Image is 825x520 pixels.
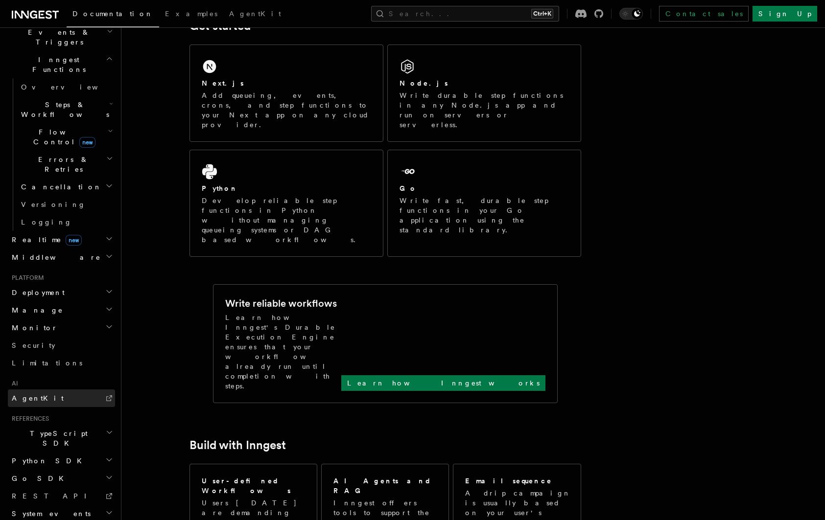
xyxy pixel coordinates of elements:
button: Realtimenew [8,231,115,249]
a: Node.jsWrite durable step functions in any Node.js app and run on servers or serverless. [387,45,581,142]
button: Inngest Functions [8,51,115,78]
p: Write durable step functions in any Node.js app and run on servers or serverless. [400,90,569,130]
button: Middleware [8,249,115,266]
div: Inngest Functions [8,78,115,231]
span: Steps & Workflows [17,100,109,119]
span: Monitor [8,323,58,333]
span: Flow Control [17,127,108,147]
button: Python SDK [8,452,115,470]
span: Manage [8,305,63,315]
span: new [66,235,82,246]
span: REST API [12,492,95,500]
button: Cancellation [17,178,115,196]
span: Middleware [8,252,101,262]
p: Add queueing, events, crons, and step functions to your Next app on any cloud provider. [202,90,371,130]
button: Manage [8,301,115,319]
span: Errors & Retries [17,155,106,174]
button: Errors & Retries [17,151,115,178]
a: Learn how Inngest works [341,375,545,391]
span: Examples [165,10,217,18]
span: Realtime [8,235,82,245]
h2: Write reliable workflows [225,296,337,310]
span: Limitations [12,359,82,367]
button: TypeScript SDK [8,425,115,452]
h2: Node.js [400,78,448,88]
a: Limitations [8,354,115,372]
p: Write fast, durable step functions in your Go application using the standard library. [400,196,569,235]
button: Go SDK [8,470,115,487]
a: Sign Up [753,6,817,22]
a: Overview [17,78,115,96]
span: Cancellation [17,182,102,192]
span: TypeScript SDK [8,429,106,448]
a: Documentation [67,3,159,27]
p: Develop reliable step functions in Python without managing queueing systems or DAG based workflows. [202,196,371,245]
span: new [79,137,95,148]
p: Learn how Inngest works [347,378,540,388]
button: Flow Controlnew [17,123,115,151]
h2: Next.js [202,78,244,88]
button: Monitor [8,319,115,337]
span: References [8,415,49,423]
a: AgentKit [223,3,287,26]
p: Learn how Inngest's Durable Execution Engine ensures that your workflow already run until complet... [225,313,341,391]
a: AgentKit [8,389,115,407]
span: System events [8,509,91,519]
span: Python SDK [8,456,88,466]
span: Security [12,341,55,349]
button: Deployment [8,284,115,301]
h2: User-defined Workflows [202,476,305,496]
h2: Email sequence [465,476,552,486]
a: Next.jsAdd queueing, events, crons, and step functions to your Next app on any cloud provider. [189,45,383,142]
span: AgentKit [12,394,64,402]
span: Events & Triggers [8,27,107,47]
a: Versioning [17,196,115,213]
span: AgentKit [229,10,281,18]
h2: AI Agents and RAG [333,476,438,496]
span: Platform [8,274,44,282]
h2: Go [400,183,417,193]
kbd: Ctrl+K [531,9,553,19]
span: Versioning [21,201,86,208]
a: Contact sales [659,6,749,22]
a: Logging [17,213,115,231]
span: Logging [21,218,72,226]
a: Build with Inngest [189,438,286,452]
span: Documentation [72,10,153,18]
a: PythonDevelop reliable step functions in Python without managing queueing systems or DAG based wo... [189,150,383,257]
a: REST API [8,487,115,505]
span: Go SDK [8,474,70,483]
a: Examples [159,3,223,26]
span: Inngest Functions [8,55,106,74]
a: Security [8,337,115,354]
button: Events & Triggers [8,23,115,51]
button: Toggle dark mode [619,8,643,20]
span: Deployment [8,288,65,297]
button: Steps & Workflows [17,96,115,123]
button: Search...Ctrl+K [371,6,559,22]
a: GoWrite fast, durable step functions in your Go application using the standard library. [387,150,581,257]
span: AI [8,380,18,387]
h2: Python [202,183,238,193]
span: Overview [21,83,122,91]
